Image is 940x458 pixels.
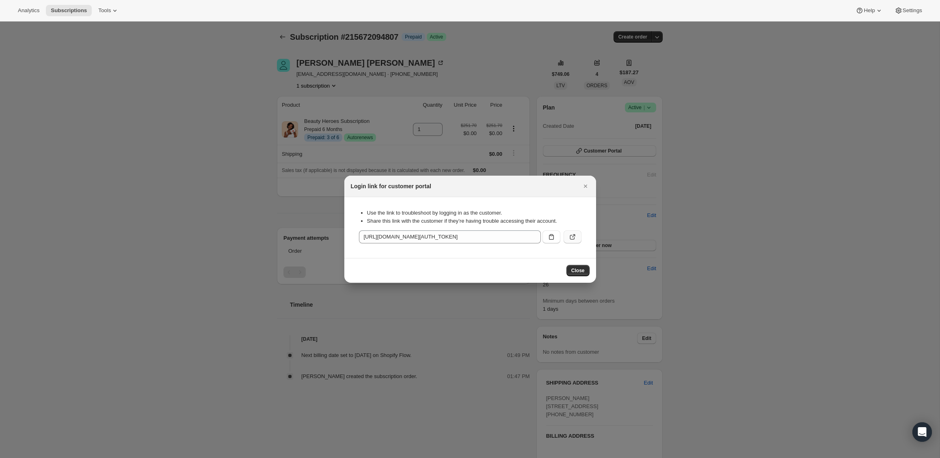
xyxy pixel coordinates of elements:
button: Subscriptions [46,5,92,16]
span: Close [571,267,585,274]
button: Close [580,181,591,192]
span: Settings [903,7,922,14]
span: Tools [98,7,111,14]
button: Settings [890,5,927,16]
div: Open Intercom Messenger [912,422,932,442]
h2: Login link for customer portal [351,182,431,190]
button: Close [566,265,590,276]
li: Share this link with the customer if they’re having trouble accessing their account. [367,217,581,225]
span: Subscriptions [51,7,87,14]
button: Analytics [13,5,44,16]
button: Tools [93,5,124,16]
span: Help [864,7,875,14]
li: Use the link to troubleshoot by logging in as the customer. [367,209,581,217]
button: Help [851,5,888,16]
span: Analytics [18,7,39,14]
